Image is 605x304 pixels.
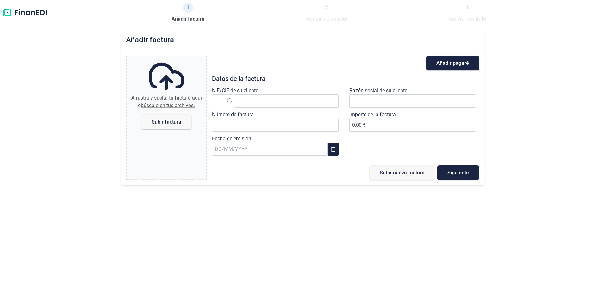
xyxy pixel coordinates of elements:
[212,135,251,143] label: Fecha de emisión
[212,143,327,156] input: DD/MM/YYYY
[126,35,174,44] h2: Añadir factura
[436,61,469,65] span: Añadir pagaré
[212,87,258,94] label: NIF/CIF de su cliente
[370,165,435,180] button: Subir nueva factura
[380,170,425,175] span: Subir nueva factura
[349,111,396,119] label: Importe de la factura
[426,56,479,70] button: Añadir pagaré
[172,3,204,23] a: 1Añadir factura
[172,15,204,23] span: Añadir factura
[183,3,193,13] span: 1
[328,143,339,156] button: Choose Date
[212,76,479,82] h3: Datos de la factura
[437,165,479,180] button: Siguiente
[349,87,407,94] label: Razón social de su cliente
[212,111,254,119] label: Número de factura
[129,94,204,109] div: Arrastra y suelta tu factura aquí o
[227,95,234,107] div: Seleccione un país
[141,102,195,108] span: búscalo en tus archivos.
[152,119,181,124] span: Subir factura
[3,3,47,23] img: Logo de aplicación
[447,170,469,175] span: Siguiente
